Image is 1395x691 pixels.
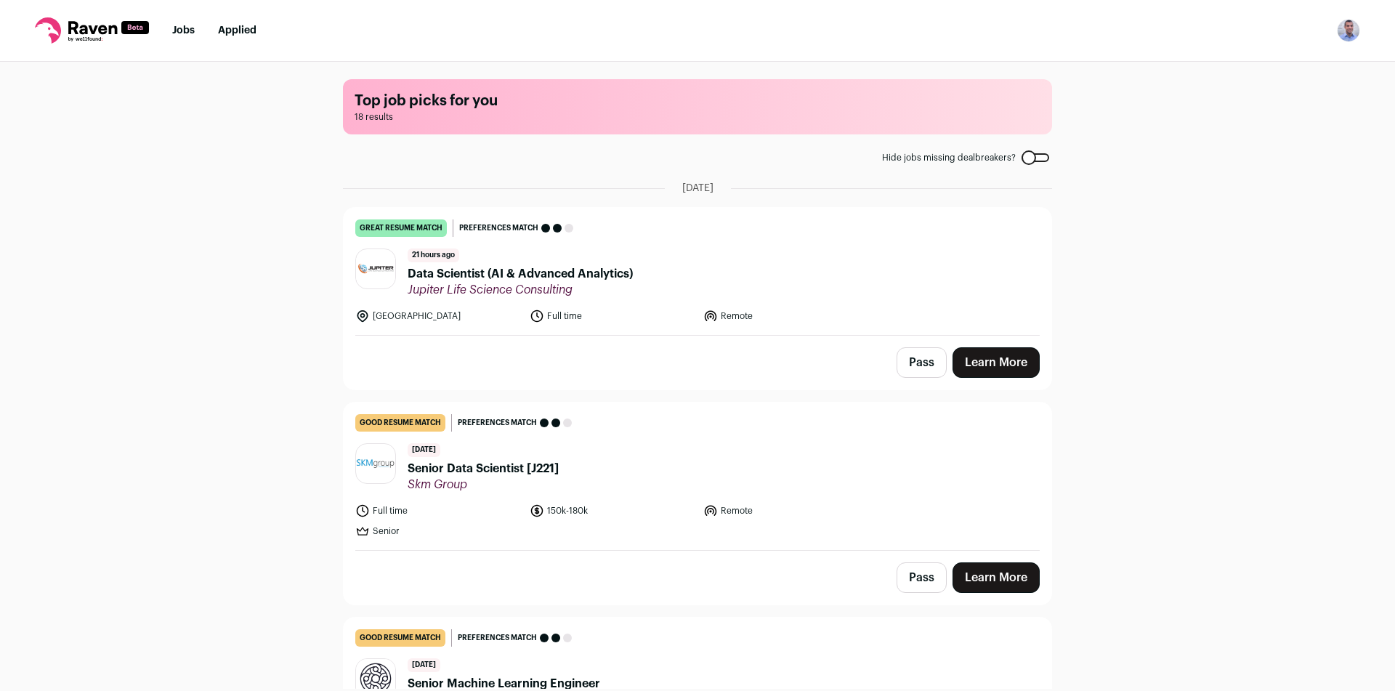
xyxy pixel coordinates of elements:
li: Remote [703,504,869,518]
div: great resume match [355,219,447,237]
span: 21 hours ago [408,248,459,262]
button: Pass [897,562,947,593]
span: Preferences match [458,631,537,645]
span: [DATE] [408,658,440,672]
span: Skm Group [408,477,559,492]
li: Full time [355,504,521,518]
li: [GEOGRAPHIC_DATA] [355,309,521,323]
img: 3f551e294fe8ec2086e4e17110de74da1efa274eb1c5b250e6605e554fdf8e4f.jpg [356,458,395,469]
li: Senior [355,524,521,538]
div: good resume match [355,629,445,647]
button: Open dropdown [1337,19,1360,42]
span: Hide jobs missing dealbreakers? [882,152,1016,163]
button: Pass [897,347,947,378]
a: Learn More [953,347,1040,378]
span: [DATE] [408,443,440,457]
span: Jupiter Life Science Consulting [408,283,633,297]
a: great resume match Preferences match 21 hours ago Data Scientist (AI & Advanced Analytics) Jupite... [344,208,1051,335]
li: Remote [703,309,869,323]
a: Jobs [172,25,195,36]
span: Preferences match [458,416,537,430]
span: Preferences match [459,221,538,235]
a: Applied [218,25,256,36]
span: [DATE] [682,181,713,195]
li: Full time [530,309,695,323]
div: good resume match [355,414,445,432]
img: 10289794-medium_jpg [1337,19,1360,42]
span: 18 results [355,111,1040,123]
img: bd652c7df77cee376ca0323fb66adc671048a41afa26a0f27b7ab2113312cabb.jpg [356,258,395,280]
h1: Top job picks for you [355,91,1040,111]
li: 150k-180k [530,504,695,518]
a: good resume match Preferences match [DATE] Senior Data Scientist [J221] Skm Group Full time 150k-... [344,403,1051,550]
span: Senior Data Scientist [J221] [408,460,559,477]
span: Data Scientist (AI & Advanced Analytics) [408,265,633,283]
a: Learn More [953,562,1040,593]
